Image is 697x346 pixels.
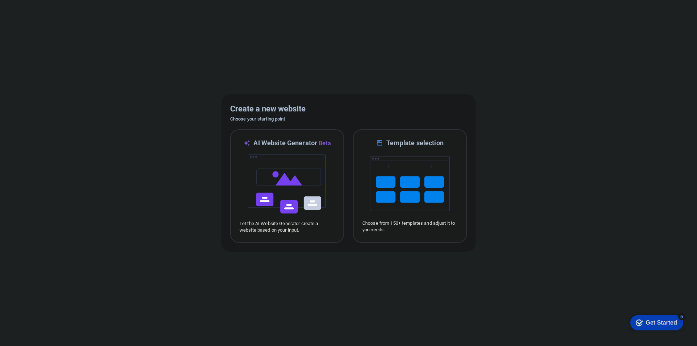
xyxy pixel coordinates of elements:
[247,148,327,220] img: ai
[362,220,457,233] p: Choose from 150+ templates and adjust it to you needs.
[240,220,335,233] p: Let the AI Website Generator create a website based on your input.
[230,115,467,123] h6: Choose your starting point
[253,139,331,148] h6: AI Website Generator
[353,129,467,243] div: Template selectionChoose from 150+ templates and adjust it to you needs.
[386,139,443,147] h6: Template selection
[317,140,331,147] span: Beta
[21,8,52,15] div: Get Started
[230,129,344,243] div: AI Website GeneratorBetaaiLet the AI Website Generator create a website based on your input.
[230,103,467,115] h5: Create a new website
[5,4,58,19] div: Get Started 5 items remaining, 0% complete
[53,1,61,9] div: 5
